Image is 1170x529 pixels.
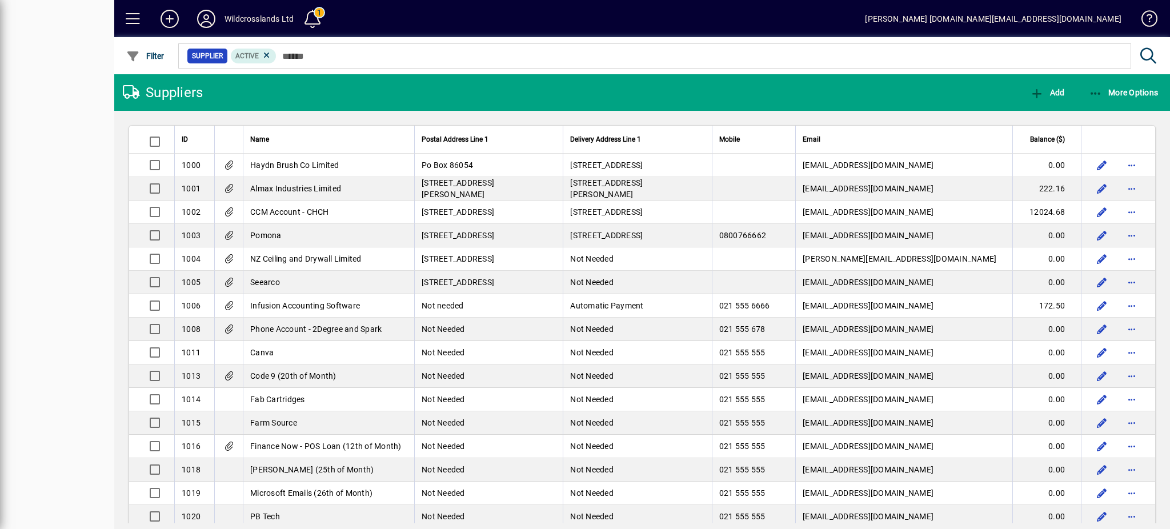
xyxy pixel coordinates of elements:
[422,324,465,334] span: Not Needed
[719,231,767,240] span: 0800766662
[250,301,360,310] span: Infusion Accounting Software
[182,512,201,521] span: 1020
[250,133,269,146] span: Name
[719,512,766,521] span: 021 555 555
[570,161,643,170] span: [STREET_ADDRESS]
[182,161,201,170] span: 1000
[803,207,933,217] span: [EMAIL_ADDRESS][DOMAIN_NAME]
[803,512,933,521] span: [EMAIL_ADDRESS][DOMAIN_NAME]
[188,9,225,29] button: Profile
[1123,320,1141,338] button: More options
[422,254,494,263] span: [STREET_ADDRESS]
[250,442,402,451] span: Finance Now - POS Loan (12th of Month)
[803,418,933,427] span: [EMAIL_ADDRESS][DOMAIN_NAME]
[1012,247,1081,271] td: 0.00
[1123,437,1141,455] button: More options
[1123,179,1141,198] button: More options
[719,133,740,146] span: Mobile
[250,161,339,170] span: Haydn Brush Co Limited
[250,324,382,334] span: Phone Account - 2Degree and Spark
[1133,2,1156,39] a: Knowledge Base
[719,301,770,310] span: 021 555 6666
[182,254,201,263] span: 1004
[570,418,614,427] span: Not Needed
[250,512,280,521] span: PB Tech
[235,52,259,60] span: Active
[1012,154,1081,177] td: 0.00
[1030,133,1065,146] span: Balance ($)
[570,278,614,287] span: Not Needed
[422,465,465,474] span: Not Needed
[1093,273,1111,291] button: Edit
[250,278,280,287] span: Seearco
[182,371,201,380] span: 1013
[1012,177,1081,201] td: 222.16
[422,207,494,217] span: [STREET_ADDRESS]
[1123,507,1141,526] button: More options
[1030,88,1064,97] span: Add
[719,324,766,334] span: 021 555 678
[803,254,996,263] span: [PERSON_NAME][EMAIL_ADDRESS][DOMAIN_NAME]
[803,348,933,357] span: [EMAIL_ADDRESS][DOMAIN_NAME]
[192,50,223,62] span: Supplier
[803,278,933,287] span: [EMAIL_ADDRESS][DOMAIN_NAME]
[1012,271,1081,294] td: 0.00
[182,348,201,357] span: 1011
[1093,226,1111,245] button: Edit
[1012,294,1081,318] td: 172.50
[422,371,465,380] span: Not Needed
[570,207,643,217] span: [STREET_ADDRESS]
[422,278,494,287] span: [STREET_ADDRESS]
[1012,435,1081,458] td: 0.00
[1093,179,1111,198] button: Edit
[422,442,465,451] span: Not Needed
[803,184,933,193] span: [EMAIL_ADDRESS][DOMAIN_NAME]
[182,301,201,310] span: 1006
[151,9,188,29] button: Add
[1093,296,1111,315] button: Edit
[1093,156,1111,174] button: Edit
[250,465,374,474] span: [PERSON_NAME] (25th of Month)
[250,348,274,357] span: Canva
[570,231,643,240] span: [STREET_ADDRESS]
[570,301,643,310] span: Automatic Payment
[1093,484,1111,502] button: Edit
[1012,364,1081,388] td: 0.00
[570,133,641,146] span: Delivery Address Line 1
[803,442,933,451] span: [EMAIL_ADDRESS][DOMAIN_NAME]
[803,488,933,498] span: [EMAIL_ADDRESS][DOMAIN_NAME]
[422,231,494,240] span: [STREET_ADDRESS]
[803,231,933,240] span: [EMAIL_ADDRESS][DOMAIN_NAME]
[1012,411,1081,435] td: 0.00
[865,10,1121,28] div: [PERSON_NAME] [DOMAIN_NAME][EMAIL_ADDRESS][DOMAIN_NAME]
[123,46,167,66] button: Filter
[182,278,201,287] span: 1005
[1123,250,1141,268] button: More options
[719,442,766,451] span: 021 555 555
[422,161,473,170] span: Po Box 86054
[570,395,614,404] span: Not Needed
[250,488,372,498] span: Microsoft Emails (26th of Month)
[1093,203,1111,221] button: Edit
[1123,414,1141,432] button: More options
[570,488,614,498] span: Not Needed
[570,512,614,521] span: Not Needed
[1093,390,1111,408] button: Edit
[250,133,407,146] div: Name
[1093,460,1111,479] button: Edit
[182,207,201,217] span: 1002
[1123,367,1141,385] button: More options
[570,254,614,263] span: Not Needed
[422,395,465,404] span: Not Needed
[182,465,201,474] span: 1018
[1123,273,1141,291] button: More options
[719,395,766,404] span: 021 555 555
[719,418,766,427] span: 021 555 555
[182,133,207,146] div: ID
[1012,201,1081,224] td: 12024.68
[250,371,336,380] span: Code 9 (20th of Month)
[1093,367,1111,385] button: Edit
[1093,250,1111,268] button: Edit
[803,133,1005,146] div: Email
[1123,484,1141,502] button: More options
